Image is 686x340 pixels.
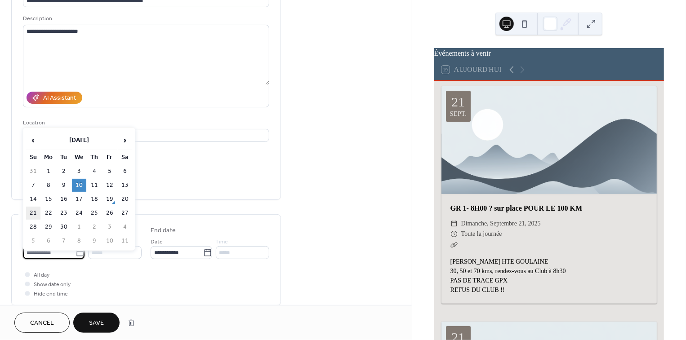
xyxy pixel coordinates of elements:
div: End date [151,226,176,235]
td: 4 [87,165,102,178]
td: 8 [72,234,86,247]
span: Hide end time [34,290,68,299]
button: Cancel [14,313,70,333]
th: Mo [41,151,56,164]
div: ​ [450,229,458,239]
span: dimanche, septembre 21, 2025 [461,218,541,229]
th: Sa [118,151,132,164]
td: 6 [118,165,132,178]
td: 5 [26,234,40,247]
td: 16 [57,193,71,206]
div: sept. [450,110,467,117]
span: Cancel [30,319,54,328]
td: 15 [41,193,56,206]
div: Événements à venir [434,48,664,59]
td: 30 [57,221,71,234]
th: We [72,151,86,164]
td: 5 [102,165,117,178]
td: 4 [118,221,132,234]
td: 13 [118,179,132,192]
button: Save [73,313,120,333]
td: 2 [87,221,102,234]
td: 6 [41,234,56,247]
td: 12 [102,179,117,192]
th: Tu [57,151,71,164]
th: Th [87,151,102,164]
td: 9 [87,234,102,247]
td: 27 [118,207,132,220]
td: 29 [41,221,56,234]
td: 3 [102,221,117,234]
td: 1 [72,221,86,234]
span: All day [34,271,49,280]
td: 1 [41,165,56,178]
td: 9 [57,179,71,192]
div: ​ [450,218,458,229]
td: 28 [26,221,40,234]
td: 31 [26,165,40,178]
button: AI Assistant [27,92,82,104]
td: 11 [87,179,102,192]
td: 11 [118,234,132,247]
span: ‹ [27,131,40,149]
td: 25 [87,207,102,220]
span: Time [216,238,228,247]
a: GR 1- 8H00 ? sur place POUR LE 100 KM [450,204,582,212]
td: 21 [26,207,40,220]
div: AI Assistant [43,94,76,103]
td: 18 [87,193,102,206]
div: [PERSON_NAME] HTE GOULAINE 30, 50 et 70 kms, rendez-vous au Club à 8h30 PAS DE TRACE GPX REFUS DU... [441,257,657,295]
td: 3 [72,165,86,178]
td: 24 [72,207,86,220]
div: Description [23,14,267,23]
td: 8 [41,179,56,192]
td: 14 [26,193,40,206]
div: 21 [451,95,465,109]
th: Su [26,151,40,164]
span: Show date only [34,280,71,290]
th: [DATE] [41,131,117,150]
div: Location [23,118,267,128]
td: 7 [26,179,40,192]
td: 19 [102,193,117,206]
td: 22 [41,207,56,220]
td: 23 [57,207,71,220]
span: Save [89,319,104,328]
span: › [118,131,132,149]
th: Fr [102,151,117,164]
div: ​ [450,239,458,250]
td: 7 [57,234,71,247]
span: Toute la journée [461,229,502,239]
span: Date [151,238,163,247]
td: 20 [118,193,132,206]
td: 10 [102,234,117,247]
td: 26 [102,207,117,220]
td: 10 [72,179,86,192]
td: 2 [57,165,71,178]
td: 17 [72,193,86,206]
